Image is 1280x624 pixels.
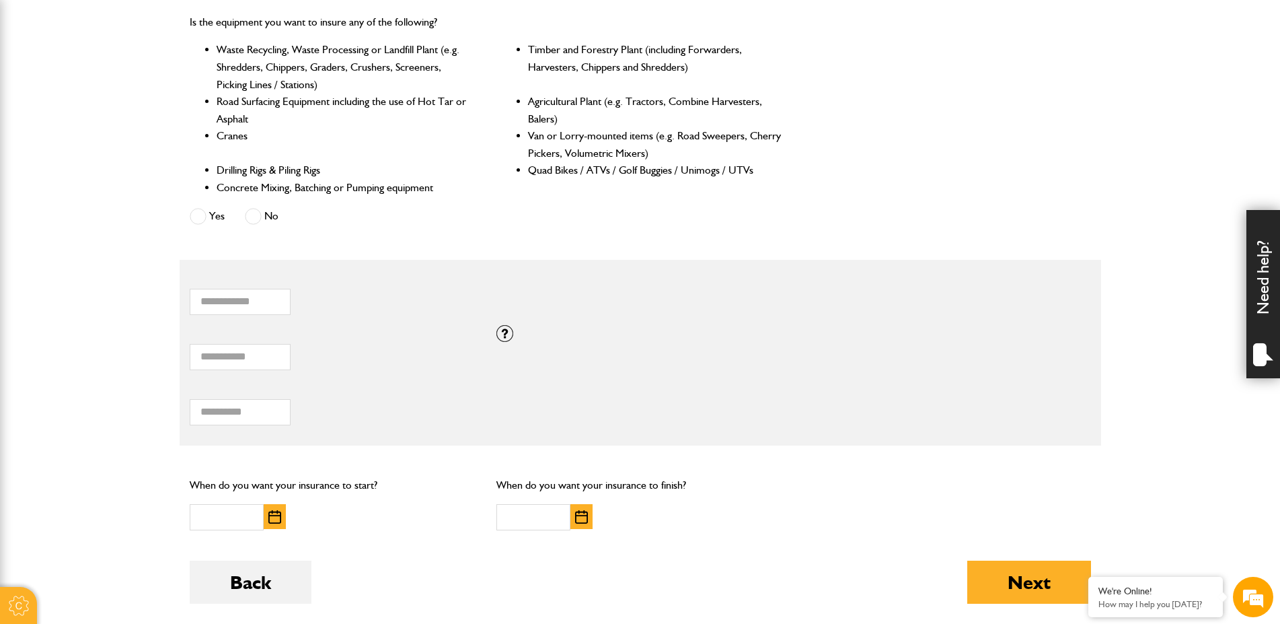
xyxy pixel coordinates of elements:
[190,208,225,225] label: Yes
[217,93,472,127] li: Road Surfacing Equipment including the use of Hot Tar or Asphalt
[528,127,783,162] li: Van or Lorry-mounted items (e.g. Road Sweepers, Cherry Pickers, Volumetric Mixers)
[245,208,278,225] label: No
[190,13,784,31] p: Is the equipment you want to insure any of the following?
[528,41,783,93] li: Timber and Forestry Plant (including Forwarders, Harvesters, Chippers and Shredders)
[190,477,477,494] p: When do you want your insurance to start?
[575,510,588,524] img: Choose date
[1246,210,1280,378] div: Need help?
[528,162,783,179] li: Quad Bikes / ATVs / Golf Buggies / Unimogs / UTVs
[217,41,472,93] li: Waste Recycling, Waste Processing or Landfill Plant (e.g. Shredders, Chippers, Graders, Crushers,...
[190,561,311,604] button: Back
[217,179,472,197] li: Concrete Mixing, Batching or Pumping equipment
[217,162,472,179] li: Drilling Rigs & Piling Rigs
[1098,599,1213,609] p: How may I help you today?
[967,561,1091,604] button: Next
[528,93,783,127] li: Agricultural Plant (e.g. Tractors, Combine Harvesters, Balers)
[268,510,281,524] img: Choose date
[1098,586,1213,597] div: We're Online!
[496,477,784,494] p: When do you want your insurance to finish?
[217,127,472,162] li: Cranes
